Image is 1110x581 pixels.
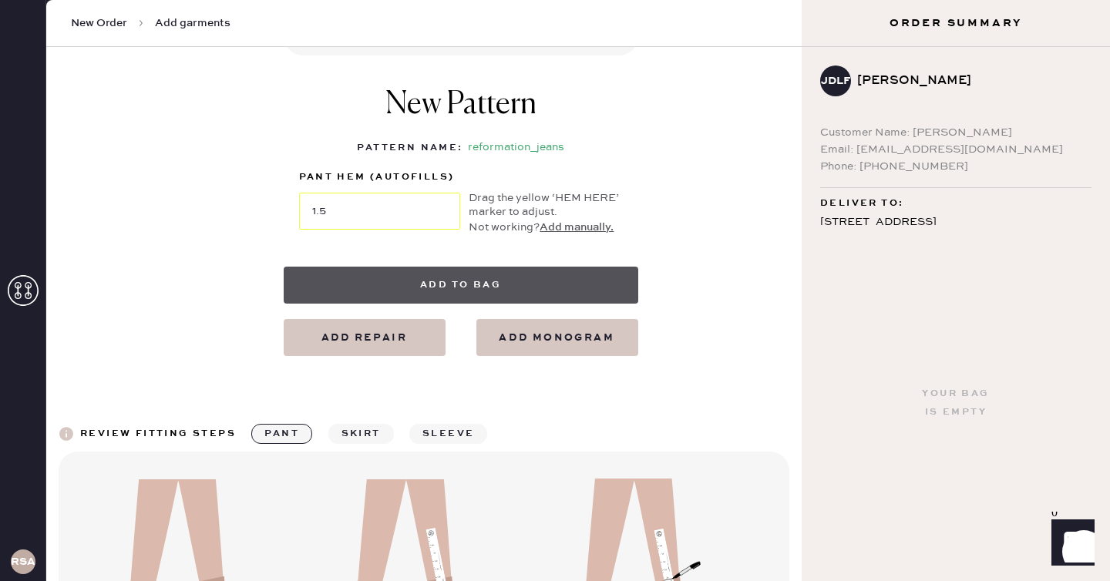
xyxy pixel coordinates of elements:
[385,86,536,139] h1: New Pattern
[11,556,35,567] h3: RSA
[820,158,1091,175] div: Phone: [PHONE_NUMBER]
[155,15,230,31] span: Add garments
[299,168,461,186] label: pant hem (autofills)
[820,213,1091,271] div: [STREET_ADDRESS] Apt A [GEOGRAPHIC_DATA] , WA 98103
[469,191,622,219] div: Drag the yellow ‘HEM HERE’ marker to adjust.
[284,319,446,356] button: Add repair
[409,424,487,444] button: sleeve
[802,15,1110,31] h3: Order Summary
[251,424,312,444] button: pant
[476,319,638,356] button: add monogram
[357,139,462,157] div: Pattern Name :
[469,219,622,236] div: Not working?
[857,72,1079,90] div: [PERSON_NAME]
[821,76,850,86] h3: JDLF
[820,141,1091,158] div: Email: [EMAIL_ADDRESS][DOMAIN_NAME]
[1037,512,1103,578] iframe: Front Chat
[80,425,236,443] div: Review fitting steps
[328,424,394,444] button: skirt
[299,193,461,230] input: Move the yellow marker!
[284,267,638,304] button: Add to bag
[71,15,127,31] span: New Order
[922,385,989,421] div: Your bag is empty
[820,194,903,213] span: Deliver to:
[468,139,564,157] div: reformation_jeans
[820,124,1091,141] div: Customer Name: [PERSON_NAME]
[540,219,614,236] button: Add manually.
